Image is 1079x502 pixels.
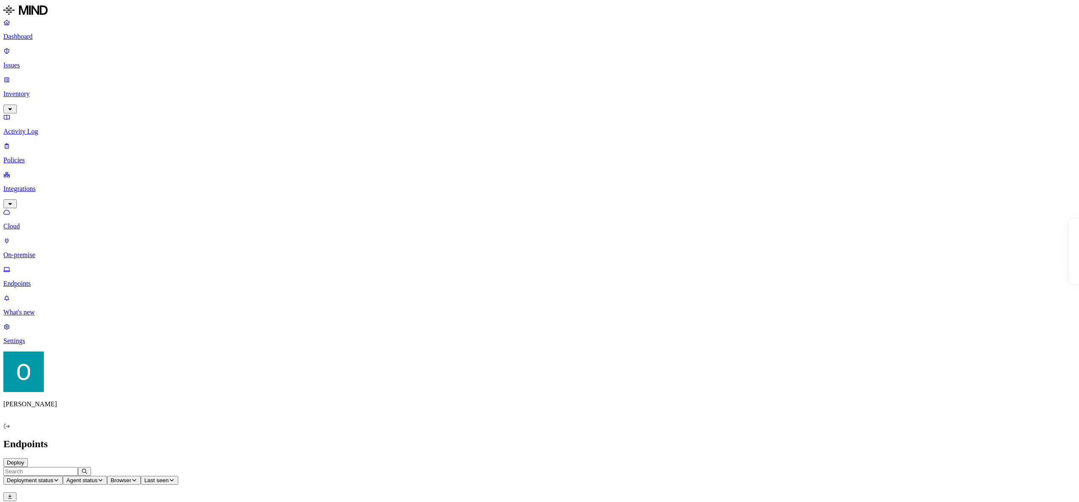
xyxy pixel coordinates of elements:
p: Cloud [3,223,1076,230]
a: What's new [3,294,1076,316]
a: Activity Log [3,113,1076,135]
span: Deployment status [7,477,53,483]
a: Inventory [3,76,1076,112]
span: Browser [110,477,131,483]
p: On-premise [3,251,1076,259]
a: Dashboard [3,19,1076,40]
p: Dashboard [3,33,1076,40]
p: Inventory [3,90,1076,98]
p: Activity Log [3,128,1076,135]
h2: Endpoints [3,438,1076,450]
a: Endpoints [3,266,1076,287]
input: Search [3,467,78,476]
span: Agent status [66,477,97,483]
a: Settings [3,323,1076,345]
p: Integrations [3,185,1076,193]
img: Ofir Englard [3,352,44,392]
a: Integrations [3,171,1076,207]
a: MIND [3,3,1076,19]
button: Deploy [3,458,28,467]
p: What's new [3,309,1076,316]
img: MIND [3,3,48,17]
p: Policies [3,156,1076,164]
a: Policies [3,142,1076,164]
p: Issues [3,62,1076,69]
span: Last seen [144,477,169,483]
p: Settings [3,337,1076,345]
a: Issues [3,47,1076,69]
p: Endpoints [3,280,1076,287]
a: Cloud [3,208,1076,230]
a: On-premise [3,237,1076,259]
